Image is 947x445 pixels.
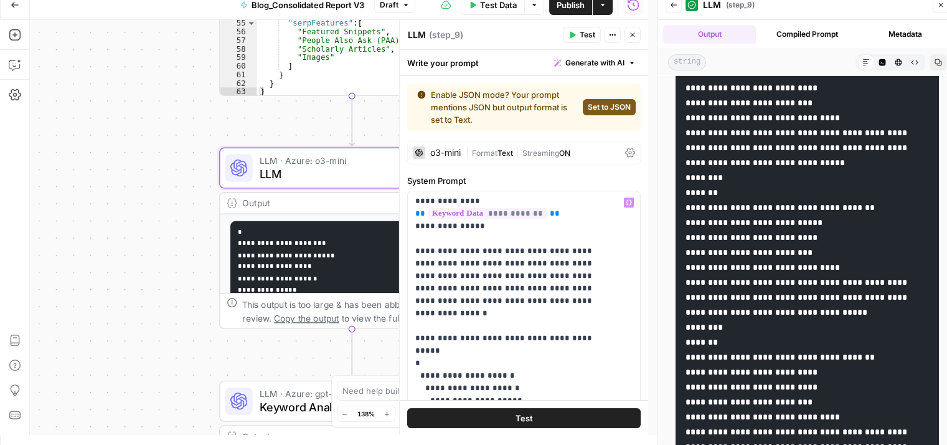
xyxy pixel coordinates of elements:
div: 57 [220,36,257,45]
div: 62 [220,79,257,88]
button: Test [407,408,641,428]
span: Toggle code folding, rows 55 through 60 [247,19,256,27]
div: 59 [220,53,257,62]
button: Test [563,27,601,43]
span: Format [472,148,497,158]
span: string [668,54,706,70]
span: ( step_9 ) [429,29,463,41]
div: 56 [220,27,257,36]
g: Edge from step_38 to step_9 [349,95,354,145]
span: Keyword Analysis Processor [260,398,433,416]
span: | [513,146,522,158]
span: Streaming [522,148,559,158]
div: Output [242,196,438,210]
div: This output is too large & has been abbreviated for review. to view the full content. [242,297,477,325]
span: ON [559,148,570,158]
span: Set to JSON [588,102,631,113]
span: LLM [260,165,438,183]
span: Copy the output [274,313,339,323]
button: Output [663,25,756,44]
div: Output [242,429,438,443]
div: 58 [220,45,257,54]
div: o3-mini [430,148,461,157]
span: Test [580,29,595,41]
button: Compiled Prompt [761,25,854,44]
label: System Prompt [407,175,641,187]
span: LLM · Azure: gpt-4o [260,386,433,400]
button: Generate with AI [549,55,641,71]
div: 60 [220,62,257,70]
div: Write your prompt [400,50,648,75]
span: 138% [357,409,375,419]
button: Set to JSON [583,99,636,115]
span: LLM · Azure: o3-mini [260,153,438,167]
div: Enable JSON mode? Your prompt mentions JSON but output format is set to Text. [417,89,578,126]
div: 63 [220,87,257,96]
g: Edge from step_9 to step_39 [349,329,354,379]
div: 55 [220,19,257,27]
span: Generate with AI [565,57,624,69]
span: | [466,146,472,158]
span: Text [497,148,513,158]
textarea: LLM [408,29,426,41]
div: 61 [220,70,257,79]
span: Test [515,411,532,424]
